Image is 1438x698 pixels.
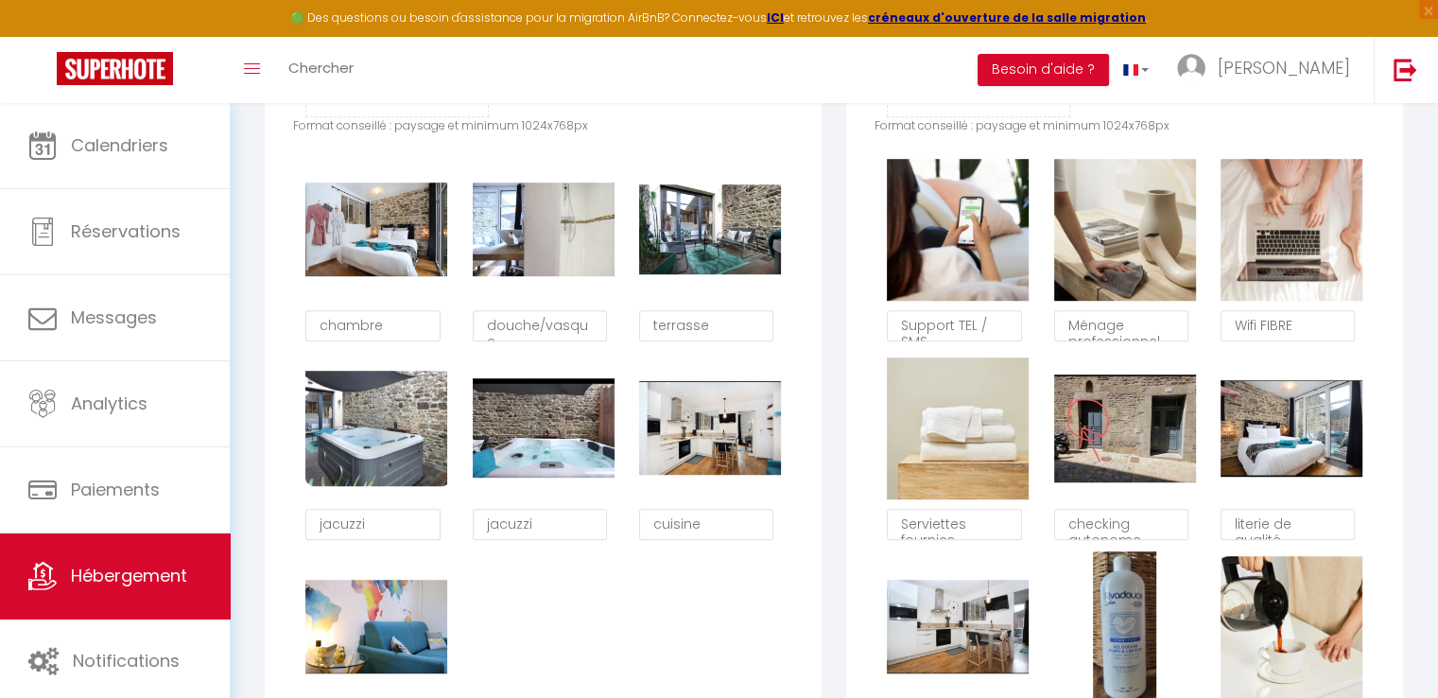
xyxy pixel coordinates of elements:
img: ... [1177,54,1205,82]
span: Hébergement [71,564,187,587]
a: ... [PERSON_NAME] [1163,37,1374,103]
img: Super Booking [57,52,173,85]
span: Réservations [71,219,181,243]
span: Notifications [73,649,180,672]
a: Chercher [274,37,368,103]
p: Format conseillé : paysage et minimum 1024x768px [875,117,1375,135]
span: [PERSON_NAME] [1218,56,1350,79]
span: Messages [71,305,157,329]
button: Besoin d'aide ? [978,54,1109,86]
a: ICI [767,9,784,26]
a: créneaux d'ouverture de la salle migration [868,9,1146,26]
button: Ouvrir le widget de chat LiveChat [15,8,72,64]
span: Chercher [288,58,354,78]
span: Calendriers [71,133,168,157]
span: Paiements [71,478,160,501]
img: logout [1394,58,1417,81]
p: Format conseillé : paysage et minimum 1024x768px [293,117,793,135]
span: Analytics [71,392,147,415]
